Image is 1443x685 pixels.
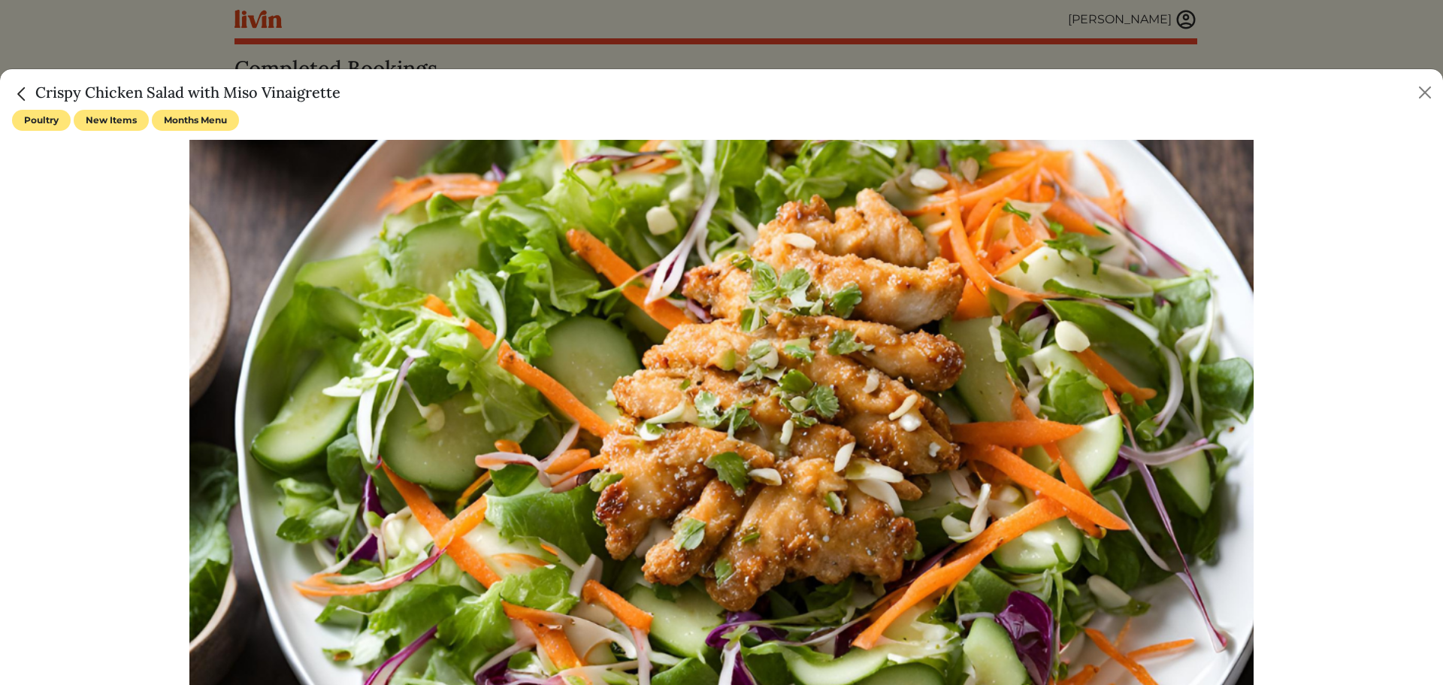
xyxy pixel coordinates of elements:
img: back_caret-0738dc900bf9763b5e5a40894073b948e17d9601fd527fca9689b06ce300169f.svg [12,84,32,104]
a: Close [12,83,35,102]
h5: Crispy Chicken Salad with Miso Vinaigrette [12,81,340,104]
span: New Items [74,110,149,131]
span: Months Menu [152,110,239,131]
span: Poultry [12,110,71,131]
button: Close [1413,80,1437,105]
